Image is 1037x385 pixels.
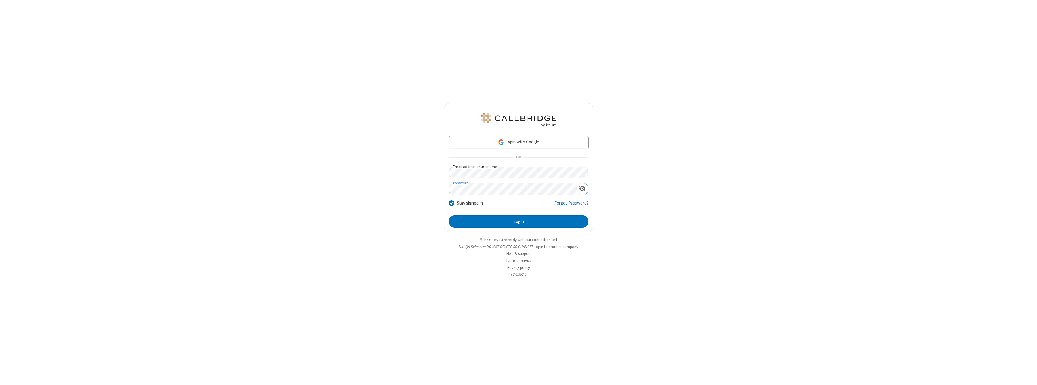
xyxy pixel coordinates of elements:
[480,237,557,242] a: Make sure you're ready with our connection test
[514,153,523,162] span: OR
[449,215,588,227] button: Login
[457,200,483,207] label: Stay signed in
[444,244,593,250] li: Not QA Selenium DO NOT DELETE OR CHANGE?
[479,113,558,127] img: QA Selenium DO NOT DELETE OR CHANGE
[506,251,531,256] a: Help & support
[449,167,588,178] input: Email address or username
[576,183,588,194] div: Show password
[449,183,576,195] input: Password
[444,272,593,277] li: v2.6.352.6
[534,244,578,250] button: Login to another company
[449,136,588,148] a: Login with Google
[554,200,588,211] a: Forgot Password?
[498,139,504,145] img: google-icon.png
[1022,369,1032,381] iframe: Chat
[507,265,530,270] a: Privacy policy
[506,258,531,263] a: Terms of service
